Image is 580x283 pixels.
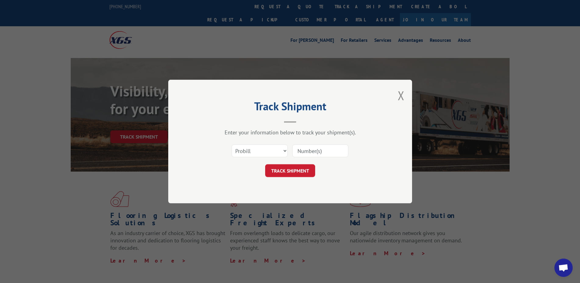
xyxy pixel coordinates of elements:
button: TRACK SHIPMENT [265,164,315,177]
button: Close modal [398,87,404,103]
h2: Track Shipment [199,102,382,114]
input: Number(s) [292,144,348,157]
div: Enter your information below to track your shipment(s). [199,129,382,136]
div: Open chat [554,259,573,277]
